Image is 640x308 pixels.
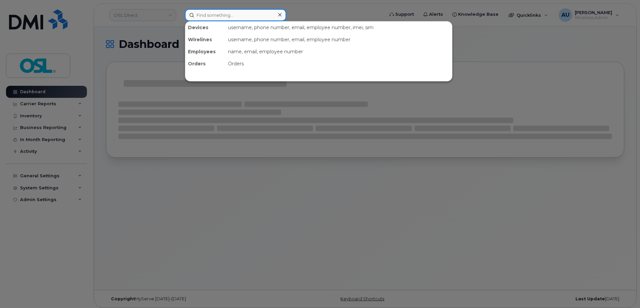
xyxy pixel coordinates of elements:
div: Employees [185,46,225,58]
div: username, phone number, email, employee number, imei, sim [225,21,452,34]
div: name, email, employee number [225,46,452,58]
div: Orders [185,58,225,70]
div: username, phone number, email, employee number [225,34,452,46]
div: Wirelines [185,34,225,46]
div: Orders [225,58,452,70]
div: Devices [185,21,225,34]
